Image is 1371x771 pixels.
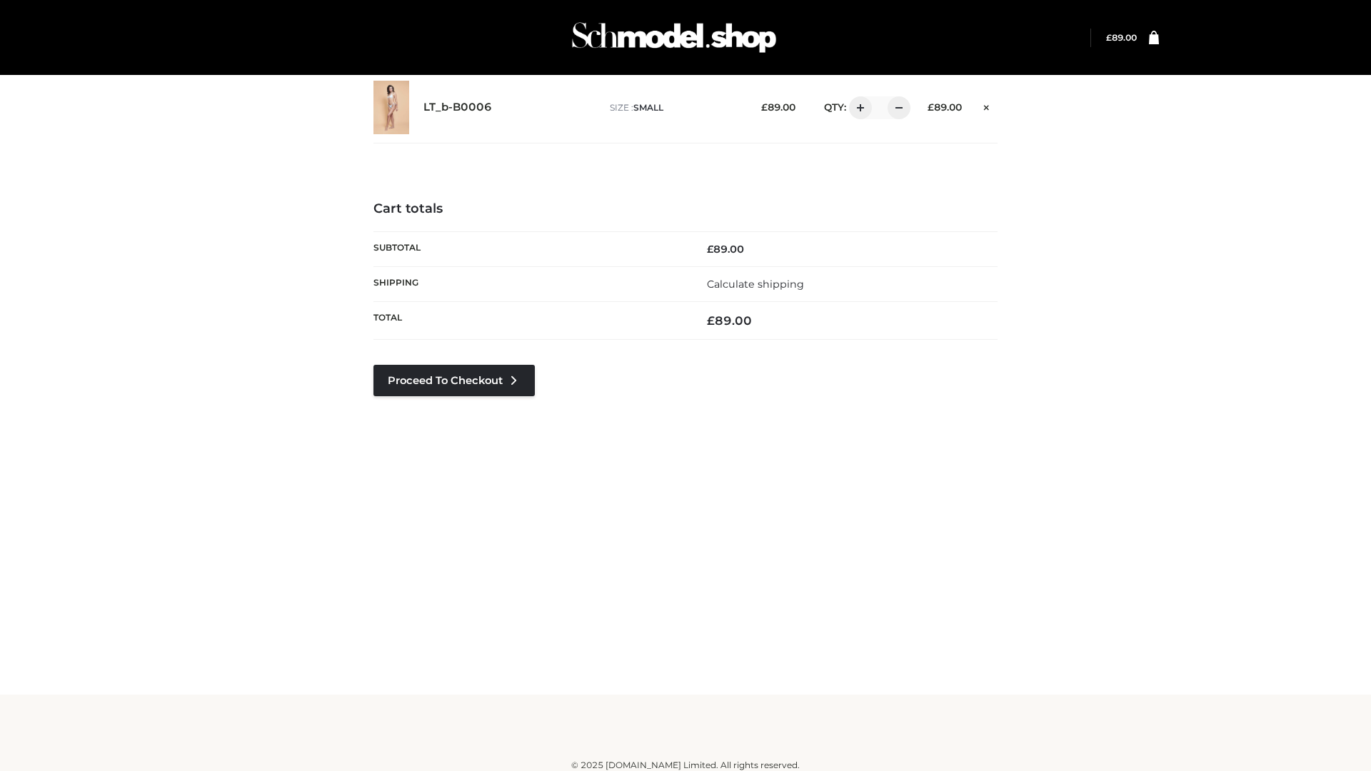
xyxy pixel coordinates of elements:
th: Total [373,302,685,340]
a: £89.00 [1106,32,1137,43]
span: £ [707,243,713,256]
bdi: 89.00 [1106,32,1137,43]
th: Subtotal [373,231,685,266]
span: £ [1106,32,1112,43]
span: £ [707,313,715,328]
span: £ [761,101,768,113]
p: size : [610,101,739,114]
bdi: 89.00 [928,101,962,113]
img: LT_b-B0006 - SMALL [373,81,409,134]
a: LT_b-B0006 [423,101,492,114]
a: Calculate shipping [707,278,804,291]
a: Proceed to Checkout [373,365,535,396]
bdi: 89.00 [761,101,795,113]
a: Remove this item [976,96,998,115]
span: £ [928,101,934,113]
span: SMALL [633,102,663,113]
div: QTY: [810,96,905,119]
bdi: 89.00 [707,313,752,328]
bdi: 89.00 [707,243,744,256]
h4: Cart totals [373,201,998,217]
img: Schmodel Admin 964 [567,9,781,66]
th: Shipping [373,266,685,301]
